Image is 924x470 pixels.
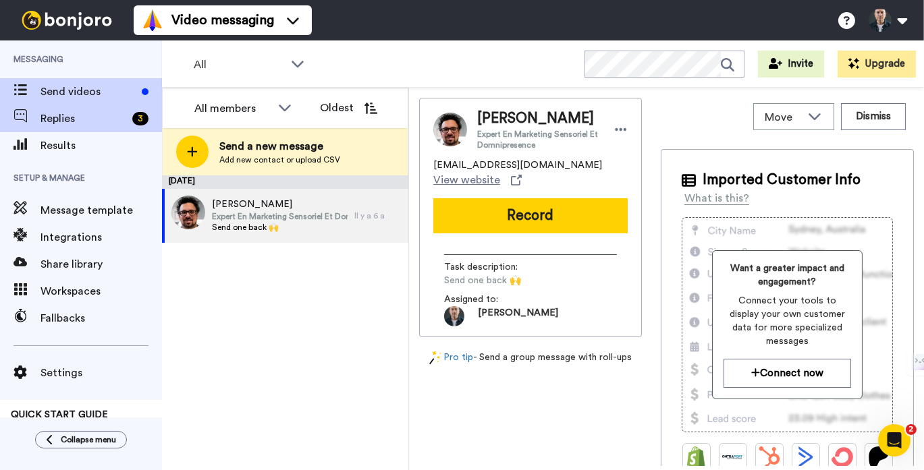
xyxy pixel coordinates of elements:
[841,103,906,130] button: Dismiss
[212,198,348,211] span: [PERSON_NAME]
[722,446,744,468] img: Ontraport
[40,202,162,218] span: Message template
[433,158,602,172] span: [EMAIL_ADDRESS][DOMAIN_NAME]
[40,229,162,245] span: Integrations
[724,262,851,289] span: Want a greater impact and engagement?
[132,112,148,125] div: 3
[444,306,464,326] img: AAuE7mDntgi5VWupLlDalevFtjfT7AtHPs_dmAQ8tFj4bA
[703,170,861,190] span: Imported Customer Info
[477,109,601,129] span: [PERSON_NAME]
[758,51,824,78] button: Invite
[832,446,853,468] img: ConvertKit
[759,446,780,468] img: Hubspot
[906,424,917,435] span: 2
[310,94,387,121] button: Oldest
[35,431,127,448] button: Collapse menu
[16,11,117,30] img: bj-logo-header-white.svg
[686,446,707,468] img: Shopify
[878,424,911,457] iframe: Intercom live chat
[61,434,116,445] span: Collapse menu
[40,256,162,272] span: Share library
[171,11,274,30] span: Video messaging
[11,410,108,419] span: QUICK START GUIDE
[40,310,162,326] span: Fallbacks
[444,293,539,306] span: Assigned to:
[868,446,890,468] img: Patreon
[40,283,162,299] span: Workspaces
[724,294,851,348] span: Connect your tools to display your own customer data for more specialized messages
[219,154,340,165] span: Add new contact or upload CSV
[838,51,916,78] button: Upgrade
[433,172,522,188] a: View website
[219,138,340,154] span: Send a new message
[765,109,801,125] span: Move
[40,365,162,381] span: Settings
[354,210,402,221] div: Il y a 6 a
[478,306,558,326] span: [PERSON_NAME]
[444,274,572,287] span: Send one back 🙌
[194,100,271,117] div: All members
[194,57,284,73] span: All
[419,351,642,365] div: - Send a group message with roll-ups
[795,446,817,468] img: ActiveCampaign
[429,351,441,365] img: magic-wand.svg
[212,222,348,233] span: Send one back 🙌
[433,113,467,146] img: Image of Marco Bernard
[162,175,408,189] div: [DATE]
[40,84,136,100] span: Send videos
[142,9,163,31] img: vm-color.svg
[477,129,601,150] span: Expert En Marketing Sensoriel Et Domnipresence
[212,211,348,222] span: Expert En Marketing Sensoriel Et Domnipresence
[40,138,162,154] span: Results
[724,359,851,388] button: Connect now
[40,111,127,127] span: Replies
[429,351,474,365] a: Pro tip
[684,190,749,206] div: What is this?
[444,260,539,274] span: Task description :
[433,172,500,188] span: View website
[433,198,628,233] button: Record
[171,196,205,229] img: 90635516-e497-47c5-b52b-f0ccdc201c4e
